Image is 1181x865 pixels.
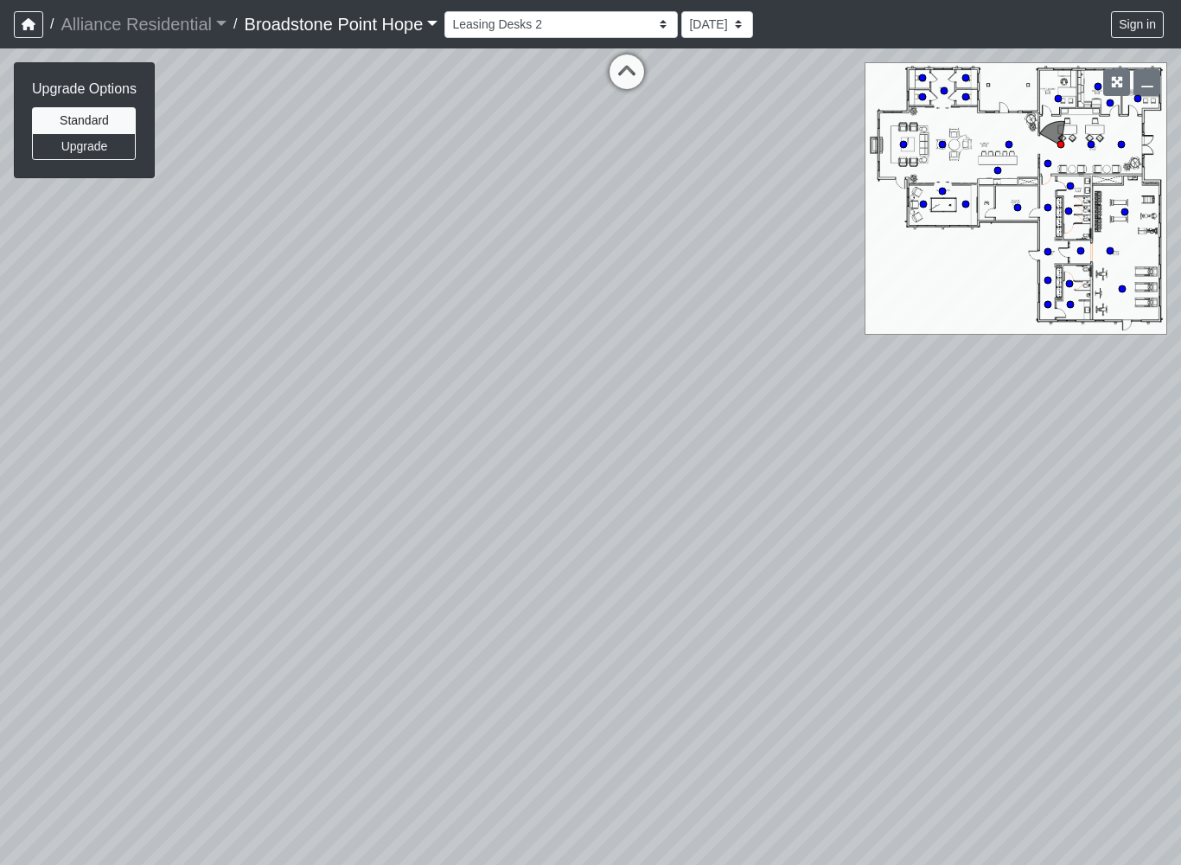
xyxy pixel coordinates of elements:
[32,133,136,160] button: Upgrade
[227,7,244,42] span: /
[245,7,438,42] a: Broadstone Point Hope
[61,7,227,42] a: Alliance Residential
[1111,11,1164,38] button: Sign in
[32,107,136,134] button: Standard
[43,7,61,42] span: /
[32,80,137,97] h6: Upgrade Options
[13,830,120,865] iframe: Ybug feedback widget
